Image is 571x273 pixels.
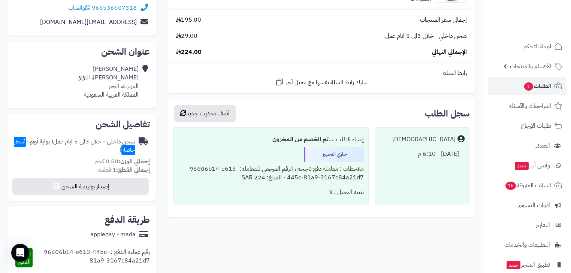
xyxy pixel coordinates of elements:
[536,220,550,230] span: التقارير
[275,78,368,87] a: شارك رابط السلة نفسها مع عميل آخر
[488,37,567,55] a: لوحة التحكم
[13,47,150,56] h2: عنوان الشحن
[14,137,135,155] span: ( بوابة أوتو - )
[94,157,150,166] small: 0.50 كجم
[505,182,516,190] span: 16
[514,160,550,171] span: وآتس آب
[105,215,150,224] h2: طريقة الدفع
[13,120,150,129] h2: تفاصيل الشحن
[488,117,567,135] a: طلبات الإرجاع
[11,244,29,262] div: Open Intercom Messenger
[425,109,469,118] h3: سجل الطلب
[178,185,364,200] div: تنبيه العميل : لا
[176,32,197,40] span: 29.00
[509,101,551,111] span: المراجعات والأسئلة
[488,216,567,234] a: التقارير
[176,48,202,57] span: 224.00
[392,135,456,144] div: [DEMOGRAPHIC_DATA]
[178,162,364,185] div: ملاحظات : معاملة دفع ناجحة ، الرقم المرجعي للمعاملة: 96606b14-e613-445c-81a9-3167c84a21d7 - المبل...
[13,137,135,155] div: شحن داخلي - خلال 3الى 5 ايام عمل
[380,147,465,161] div: [DATE] - 6:10 م
[506,260,550,270] span: تطبيق المتجر
[40,18,137,27] a: [EMAIL_ADDRESS][DOMAIN_NAME]
[515,162,529,170] span: جديد
[178,132,364,147] div: إنشاء الطلب ....
[174,105,236,122] button: أضف تحديث جديد
[272,135,329,144] b: تم الخصم من المخزون
[304,147,364,162] div: جاري التجهيز
[116,166,150,175] strong: إجمالي القطع:
[385,32,467,40] span: شحن داخلي - خلال 3الى 5 ايام عمل
[78,65,139,99] div: [PERSON_NAME] [PERSON_NAME]، اللؤلؤ العزيزيه، الخبر المملكة العربية السعودية
[170,69,472,78] div: رابط السلة
[535,140,550,151] span: العملاء
[12,178,149,195] button: إصدار بوليصة الشحن
[488,97,567,115] a: المراجعات والأسئلة
[118,157,150,166] strong: إجمالي الوزن:
[420,16,467,24] span: إجمالي سعر المنتجات
[488,157,567,175] a: وآتس آبجديد
[488,196,567,214] a: أدوات التسويق
[488,137,567,155] a: العملاء
[90,230,136,239] div: applepay - mada
[517,200,550,210] span: أدوات التسويق
[488,236,567,254] a: التطبيقات والخدمات
[523,41,551,52] span: لوحة التحكم
[432,48,467,57] span: الإجمالي النهائي
[176,16,201,24] span: 195.00
[523,81,551,91] span: الطلبات
[488,176,567,194] a: السلات المتروكة16
[92,3,137,12] a: 966536607318
[33,248,150,267] div: رقم عملية الدفع : 96606b14-e613-445c-81a9-3167c84a21d7
[524,82,533,91] span: 1
[488,77,567,95] a: الطلبات1
[98,166,150,175] small: 1 قطعة
[68,3,90,12] a: واتساب
[504,240,550,250] span: التطبيقات والخدمات
[286,78,368,87] span: شارك رابط السلة نفسها مع عميل آخر
[510,61,551,72] span: الأقسام والمنتجات
[521,121,551,131] span: طلبات الإرجاع
[14,137,135,155] span: أسعار خاصة
[507,261,520,269] span: جديد
[505,180,551,191] span: السلات المتروكة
